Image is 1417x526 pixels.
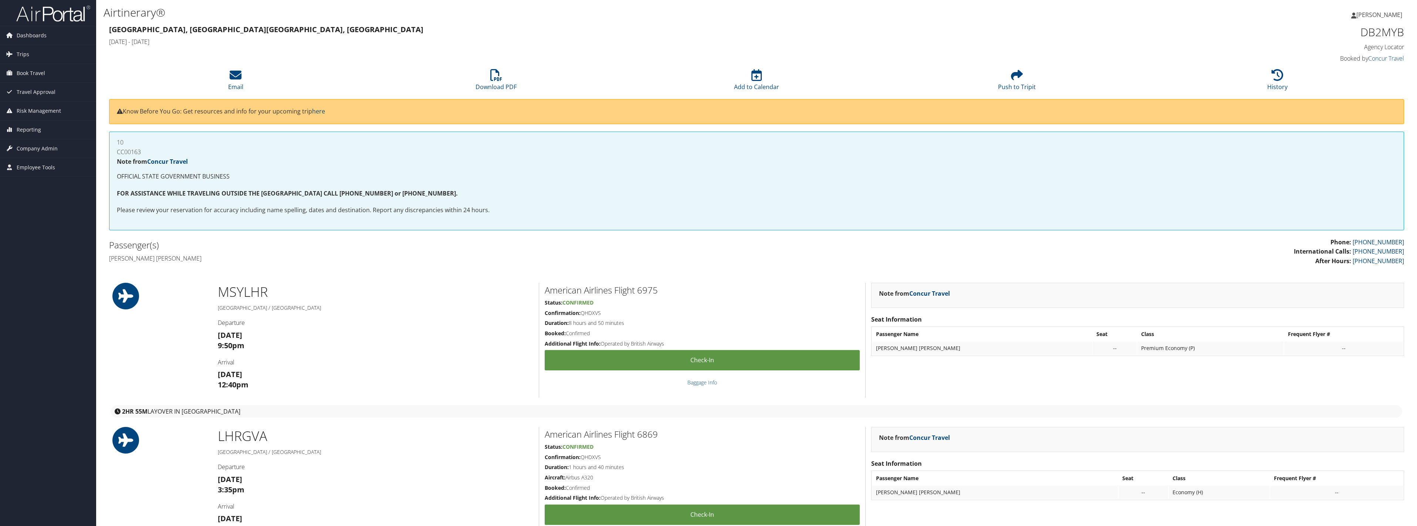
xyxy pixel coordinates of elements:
h5: 8 hours and 50 minutes [545,319,860,327]
h2: Passenger(s) [109,239,751,251]
strong: Status: [545,443,562,450]
p: Know Before You Go: Get resources and info for your upcoming trip [117,107,1396,116]
div: -- [1274,489,1399,496]
span: Confirmed [562,299,593,306]
h4: CC00163 [117,149,1396,155]
a: Concur Travel [909,434,950,442]
a: Concur Travel [909,289,950,298]
a: here [312,107,325,115]
strong: [GEOGRAPHIC_DATA], [GEOGRAPHIC_DATA] [GEOGRAPHIC_DATA], [GEOGRAPHIC_DATA] [109,24,423,34]
span: Employee Tools [17,158,55,177]
a: [PHONE_NUMBER] [1353,247,1404,255]
strong: 12:40pm [218,380,248,390]
h5: QHDXVS [545,454,860,461]
a: Concur Travel [1368,54,1404,62]
th: Frequent Flyer # [1284,328,1403,341]
a: History [1267,73,1288,91]
span: Trips [17,45,29,64]
strong: Booked: [545,330,566,337]
strong: Phone: [1330,238,1351,246]
td: [PERSON_NAME] [PERSON_NAME] [872,342,1092,355]
a: [PERSON_NAME] [1351,4,1410,26]
strong: Booked: [545,484,566,491]
strong: Duration: [545,319,569,326]
h4: Booked by [1089,54,1404,62]
h4: Agency Locator [1089,43,1404,51]
span: Reporting [17,121,41,139]
strong: Confirmation: [545,309,581,316]
h4: Departure [218,463,533,471]
td: Economy (H) [1169,486,1270,499]
h5: [GEOGRAPHIC_DATA] / [GEOGRAPHIC_DATA] [218,304,533,312]
td: Premium Economy (P) [1137,342,1284,355]
span: Book Travel [17,64,45,82]
th: Passenger Name [872,328,1092,341]
strong: Status: [545,299,562,306]
h1: DB2MYB [1089,24,1404,40]
img: airportal-logo.png [16,5,90,22]
span: Risk Management [17,102,61,120]
strong: 3:35pm [218,485,244,495]
strong: After Hours: [1315,257,1351,265]
strong: Note from [117,157,188,166]
h5: Operated by British Airways [545,340,860,347]
strong: Duration: [545,464,569,471]
span: Travel Approval [17,83,55,101]
th: Passenger Name [872,472,1117,485]
strong: International Calls: [1294,247,1351,255]
div: -- [1122,489,1164,496]
a: Push to Tripit [998,73,1036,91]
h5: [GEOGRAPHIC_DATA] / [GEOGRAPHIC_DATA] [218,448,533,456]
a: Check-in [545,350,860,370]
div: layover in [GEOGRAPHIC_DATA] [111,405,1402,418]
strong: 2HR 55M [122,407,148,415]
th: Class [1137,328,1284,341]
div: -- [1096,345,1133,352]
strong: [DATE] [218,330,242,340]
h2: American Airlines Flight 6869 [545,428,860,441]
h5: 1 hours and 40 minutes [545,464,860,471]
a: [PHONE_NUMBER] [1353,257,1404,265]
h4: [DATE] - [DATE] [109,38,1078,46]
strong: Note from [879,434,950,442]
strong: [DATE] [218,474,242,484]
a: Baggage Info [687,379,717,386]
h5: QHDXVS [545,309,860,317]
a: Add to Calendar [734,73,779,91]
a: Concur Travel [147,157,188,166]
span: Company Admin [17,139,58,158]
strong: [DATE] [218,513,242,523]
a: Email [228,73,243,91]
h1: LHR GVA [218,427,533,445]
th: Seat [1119,472,1168,485]
h5: Confirmed [545,484,860,492]
strong: FOR ASSISTANCE WHILE TRAVELING OUTSIDE THE [GEOGRAPHIC_DATA] CALL [PHONE_NUMBER] or [PHONE_NUMBER]. [117,189,458,197]
h5: Airbus A320 [545,474,860,481]
h2: American Airlines Flight 6975 [545,284,860,296]
a: Download PDF [476,73,517,91]
h4: Departure [218,319,533,327]
strong: Aircraft: [545,474,565,481]
a: Check-in [545,505,860,525]
span: Dashboards [17,26,47,45]
p: Please review your reservation for accuracy including name spelling, dates and destination. Repor... [117,206,1396,215]
td: [PERSON_NAME] [PERSON_NAME] [872,486,1117,499]
strong: 9:50pm [218,340,244,350]
h1: Airtinerary® [104,5,974,20]
span: [PERSON_NAME] [1356,11,1402,19]
h4: [PERSON_NAME] [PERSON_NAME] [109,254,751,262]
th: Frequent Flyer # [1270,472,1403,485]
h5: Confirmed [545,330,860,337]
strong: Note from [879,289,950,298]
a: [PHONE_NUMBER] [1353,238,1404,246]
h5: Operated by British Airways [545,494,860,502]
strong: Additional Flight Info: [545,340,601,347]
strong: Confirmation: [545,454,581,461]
h4: 10 [117,139,1396,145]
div: -- [1288,345,1399,352]
p: OFFICIAL STATE GOVERNMENT BUSINESS [117,172,1396,181]
th: Class [1169,472,1270,485]
strong: [DATE] [218,369,242,379]
strong: Additional Flight Info: [545,494,601,501]
span: Confirmed [562,443,593,450]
